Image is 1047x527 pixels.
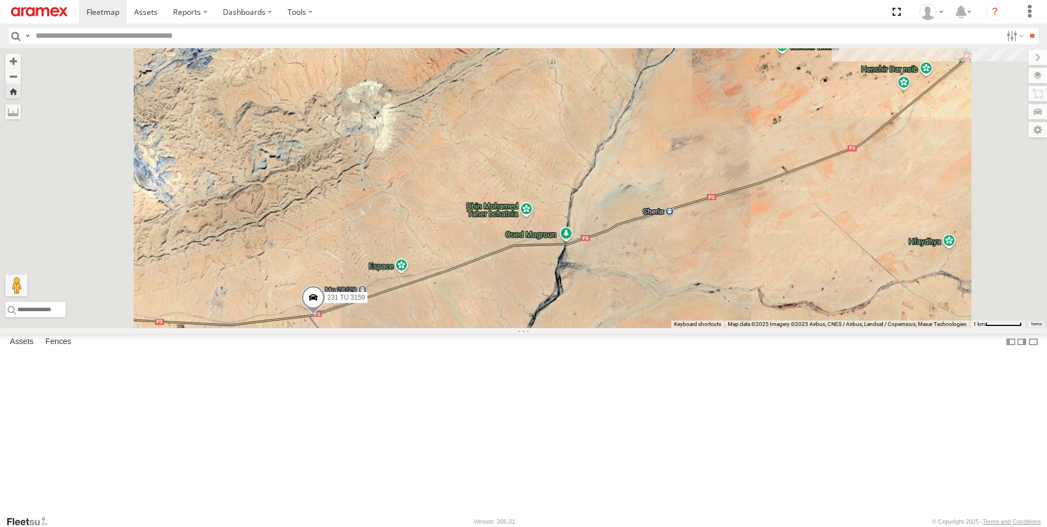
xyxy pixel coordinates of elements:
img: aramex-logo.svg [11,7,68,16]
span: 231 TU 3159 [327,294,365,301]
button: Zoom Home [5,84,21,99]
button: Zoom out [5,68,21,84]
button: Drag Pegman onto the map to open Street View [5,274,27,296]
label: Measure [5,104,21,119]
label: Dock Summary Table to the Left [1005,334,1016,350]
button: Map Scale: 1 km per 63 pixels [970,320,1025,328]
button: Zoom in [5,54,21,68]
a: Terms and Conditions [983,518,1041,525]
a: Terms [1031,322,1042,326]
span: 1 km [973,321,985,327]
label: Assets [4,334,39,350]
a: Visit our Website [6,516,56,527]
div: Houssem Darouiche [916,4,947,20]
label: Search Filter Options [1002,28,1026,44]
div: © Copyright 2025 - [932,518,1041,525]
i: ? [986,3,1004,21]
label: Map Settings [1028,122,1047,138]
span: Map data ©2025 Imagery ©2025 Airbus, CNES / Airbus, Landsat / Copernicus, Maxar Technologies [728,321,967,327]
label: Dock Summary Table to the Right [1016,334,1027,350]
button: Keyboard shortcuts [674,320,721,328]
label: Hide Summary Table [1028,334,1039,350]
label: Search Query [23,28,32,44]
label: Fences [40,334,77,350]
div: Version: 305.01 [474,518,515,525]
